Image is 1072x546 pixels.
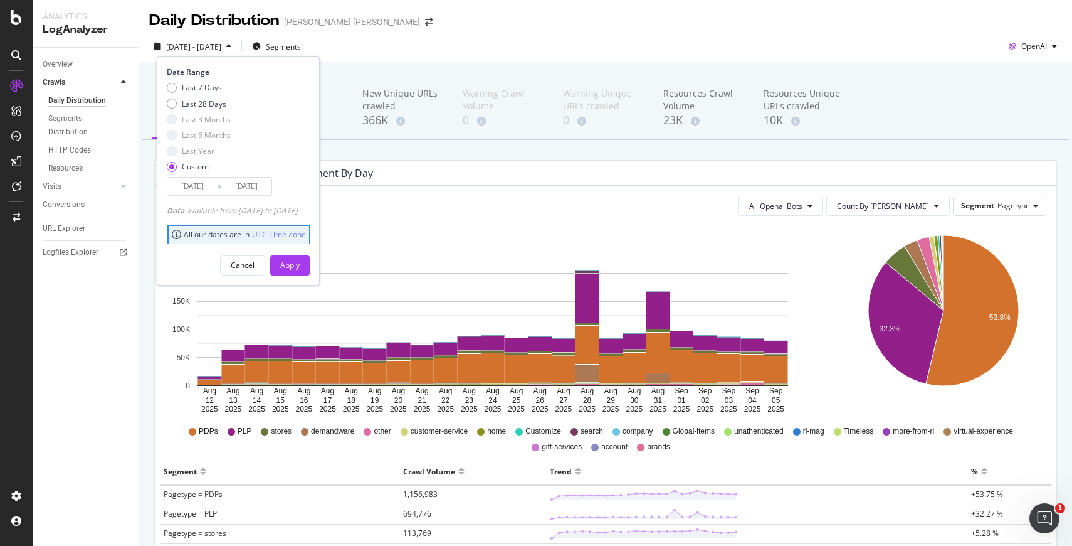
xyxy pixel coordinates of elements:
text: Aug [392,387,405,396]
div: Segment [164,461,197,481]
text: 2025 [366,405,383,414]
div: Logfiles Explorer [43,246,98,259]
div: Last 3 Months [182,114,231,125]
span: +53.75 % [971,489,1003,500]
text: Aug [557,387,570,396]
div: Crawl Volume [403,461,455,481]
text: 2025 [532,405,549,414]
span: PDPs [199,426,218,437]
text: 2025 [767,405,784,414]
input: End Date [221,178,271,195]
span: PLP [238,426,252,437]
div: Apply [280,260,300,270]
div: Conversions [43,198,85,211]
span: 1 [1055,503,1065,513]
text: Aug [344,387,357,396]
text: 13 [229,396,238,405]
div: Resources [48,162,83,175]
text: Sep [675,387,688,396]
text: 2025 [248,405,265,414]
text: Aug [463,387,476,396]
span: 694,776 [403,508,431,519]
a: HTTP Codes [48,144,130,157]
text: 2025 [296,405,313,414]
span: Pagetype = PDPs [164,489,223,500]
div: Last 7 Days [167,82,231,93]
text: Aug [274,387,287,396]
div: Resources Unique URLs crawled [764,87,844,112]
span: other [374,426,391,437]
text: Sep [745,387,759,396]
div: Warning Crawl Volume [463,87,543,112]
div: arrow-right-arrow-left [425,18,433,26]
text: Aug [321,387,334,396]
div: Overview [43,58,73,71]
a: URL Explorer [43,222,130,235]
span: OpenAI [1021,41,1047,51]
span: Customize [525,426,561,437]
text: Aug [486,387,499,396]
text: 28 [583,396,592,405]
a: Overview [43,58,130,71]
text: 21 [418,396,426,405]
text: 31 [654,396,663,405]
text: 23 [465,396,474,405]
div: Cancel [231,260,255,270]
input: Start Date [167,178,218,195]
span: Pagetype = PLP [164,508,217,519]
button: All Openai Bots [738,196,823,216]
div: % [971,461,978,481]
div: 0 [563,112,643,129]
div: Crawls [43,76,65,89]
text: 2025 [461,405,478,414]
text: 2025 [319,405,336,414]
text: 32.3% [880,324,901,333]
span: Count By Day [837,201,929,211]
text: 2025 [602,405,619,414]
button: Cancel [220,255,265,276]
text: 2025 [201,405,218,414]
div: Custom [182,161,209,172]
span: virtual-experience [954,426,1013,437]
div: Last Year [182,146,214,156]
text: 20 [394,396,403,405]
text: 2025 [343,405,360,414]
span: Segments [266,41,301,52]
text: Sep [698,387,712,396]
div: Segments Distribution [48,112,118,139]
text: 14 [253,396,261,405]
button: [DATE] - [DATE] [149,36,236,56]
svg: A chart. [165,226,821,414]
text: Aug [368,387,381,396]
div: Last Year [167,146,231,156]
text: 2025 [414,405,431,414]
text: Aug [203,387,216,396]
text: 24 [488,396,497,405]
a: Daily Distribution [48,94,130,107]
span: Timeless [844,426,874,437]
div: Daily Distribution [48,94,106,107]
button: Count By [PERSON_NAME] [826,196,950,216]
text: 26 [536,396,545,405]
text: 19 [370,396,379,405]
a: Visits [43,180,117,193]
text: 2025 [579,405,596,414]
text: 22 [441,396,450,405]
div: Last 6 Months [167,130,231,141]
span: unathenticated [734,426,784,437]
text: 2025 [744,405,761,414]
text: Aug [297,387,310,396]
text: Aug [415,387,428,396]
span: customer-service [411,426,468,437]
text: 01 [677,396,686,405]
span: home [487,426,506,437]
iframe: Intercom live chat [1029,503,1059,533]
div: Last 7 Days [182,82,222,93]
text: 2025 [437,405,454,414]
span: Global-items [673,426,715,437]
div: Date Range [167,67,307,77]
div: Last 6 Months [182,130,231,141]
div: URL Explorer [43,222,85,235]
text: 02 [701,396,710,405]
